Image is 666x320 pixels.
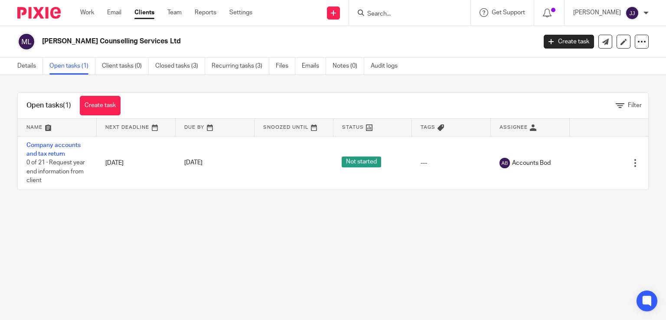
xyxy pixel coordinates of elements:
[195,8,216,17] a: Reports
[263,125,309,130] span: Snoozed Until
[544,35,594,49] a: Create task
[97,136,176,189] td: [DATE]
[512,159,551,167] span: Accounts Bod
[17,7,61,19] img: Pixie
[26,142,81,157] a: Company accounts and tax return
[628,102,642,108] span: Filter
[26,160,85,183] span: 0 of 21 · Request year end information from client
[42,37,433,46] h2: [PERSON_NAME] Counselling Services Ltd
[167,8,182,17] a: Team
[63,102,71,109] span: (1)
[625,6,639,20] img: svg%3E
[49,58,95,75] a: Open tasks (1)
[371,58,404,75] a: Audit logs
[229,8,252,17] a: Settings
[134,8,154,17] a: Clients
[499,158,510,168] img: svg%3E
[26,101,71,110] h1: Open tasks
[212,58,269,75] a: Recurring tasks (3)
[366,10,444,18] input: Search
[102,58,149,75] a: Client tasks (0)
[155,58,205,75] a: Closed tasks (3)
[421,125,435,130] span: Tags
[342,157,381,167] span: Not started
[573,8,621,17] p: [PERSON_NAME]
[80,8,94,17] a: Work
[333,58,364,75] a: Notes (0)
[107,8,121,17] a: Email
[421,159,482,167] div: ---
[80,96,121,115] a: Create task
[17,33,36,51] img: svg%3E
[184,160,202,166] span: [DATE]
[17,58,43,75] a: Details
[342,125,364,130] span: Status
[302,58,326,75] a: Emails
[492,10,525,16] span: Get Support
[276,58,295,75] a: Files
